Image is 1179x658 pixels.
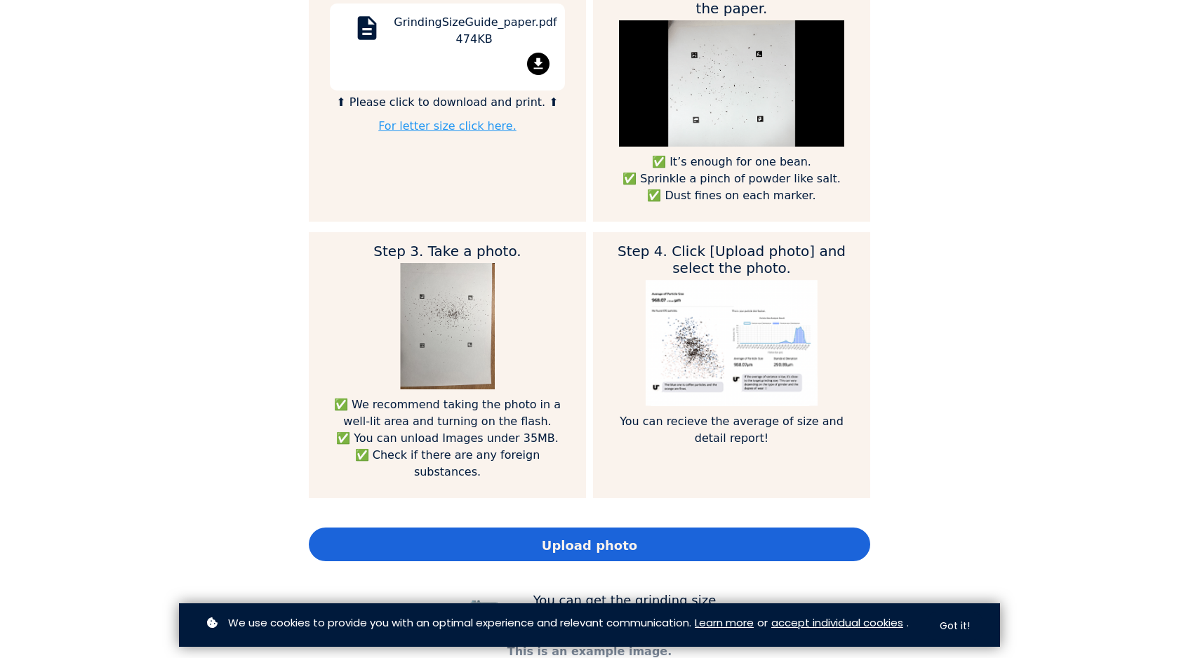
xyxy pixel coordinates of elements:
[771,615,903,631] a: accept individual cookies
[330,243,565,260] h2: Step 3. Take a photo.
[350,14,384,48] mat-icon: description
[619,20,844,147] img: guide
[469,595,500,623] span: 📷
[519,591,730,629] div: You can get the grinding size with !
[527,53,549,75] mat-icon: file_download
[378,119,517,133] a: For letter size click here.
[228,615,691,631] span: We use cookies to provide you with an optimal experience and relevant communication.
[400,263,495,389] img: guide
[927,612,982,640] button: Got it!
[614,413,849,447] p: You can recieve the average of size and detail report!
[695,615,754,631] a: Learn more
[330,396,565,481] p: ✅ We recommend taking the photo in a well-lit area and turning on the flash. ✅ You can unload Ima...
[614,154,849,204] p: ✅ It’s enough for one bean. ✅ Sprinkle a pinch of powder like salt. ✅ Dust fines on each marker.
[646,280,817,406] img: guide
[614,243,849,276] h2: Step 4. Click [Upload photo] and select the photo.
[542,536,637,555] span: Upload photo
[330,94,565,111] p: ⬆ Please click to download and print. ⬆
[204,615,919,631] p: or .
[394,14,554,53] div: GrindingSizeGuide_paper.pdf 474KB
